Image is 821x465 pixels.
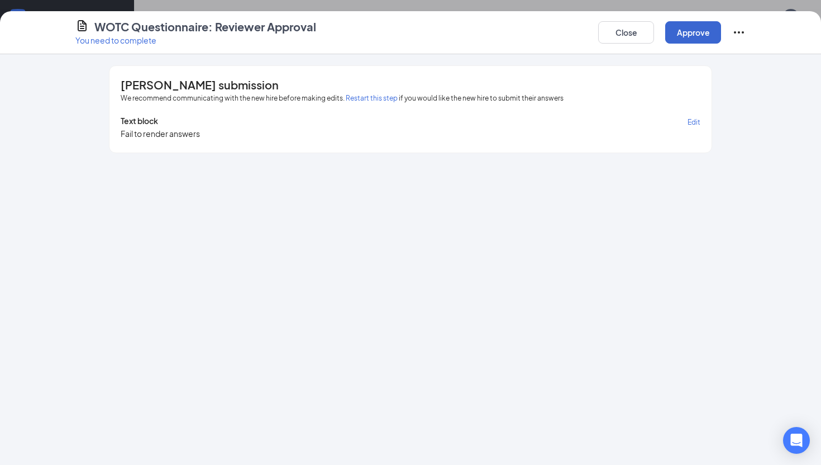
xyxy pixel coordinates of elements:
[598,21,654,44] button: Close
[94,19,316,35] h4: WOTC Questionnaire: Reviewer Approval
[732,26,746,39] svg: Ellipses
[665,21,721,44] button: Approve
[688,118,700,126] span: Edit
[75,35,316,46] p: You need to complete
[121,93,564,104] span: We recommend communicating with the new hire before making edits. if you would like the new hire ...
[783,427,810,454] div: Open Intercom Messenger
[346,93,398,104] button: Restart this step
[121,115,158,128] span: Text block
[688,115,700,128] button: Edit
[121,79,279,91] span: [PERSON_NAME] submission
[75,19,89,32] svg: CustomFormIcon
[121,128,200,139] div: Fail to render answers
